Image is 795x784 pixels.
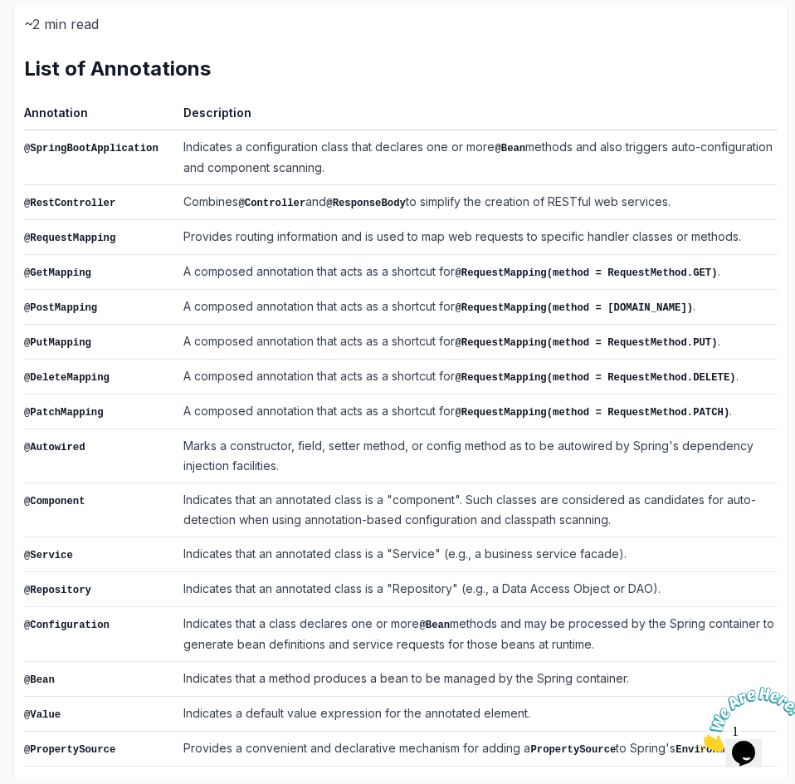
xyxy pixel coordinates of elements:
[692,680,795,759] iframe: chat widget
[455,302,693,314] code: @RequestMapping(method = [DOMAIN_NAME])
[177,102,778,130] th: Description
[177,537,778,572] td: Indicates that an annotated class is a "Service" (e.g., a business service facade).
[24,744,115,756] code: @PropertySource
[24,709,61,721] code: @Value
[177,130,778,185] td: Indicates a configuration class that declares one or more methods and also triggers auto-configur...
[24,56,778,82] h2: List of Annotations
[24,674,55,686] code: @Bean
[177,662,778,697] td: Indicates that a method produces a bean to be managed by the Spring container.
[177,429,778,483] td: Marks a constructor, field, setter method, or config method as to be autowired by Spring's depend...
[177,394,778,429] td: A composed annotation that acts as a shortcut for .
[24,302,97,314] code: @PostMapping
[24,496,85,507] code: @Component
[177,255,778,290] td: A composed annotation that acts as a shortcut for .
[7,7,110,72] img: Chat attention grabber
[24,102,177,130] th: Annotation
[24,620,110,631] code: @Configuration
[177,290,778,325] td: A composed annotation that acts as a shortcut for .
[177,607,778,662] td: Indicates that a class declares one or more methods and may be processed by the Spring container ...
[24,585,91,596] code: @Repository
[24,372,110,384] code: @DeleteMapping
[455,372,735,384] code: @RequestMapping(method = RequestMethod.DELETE)
[177,185,778,220] td: Combines and to simplify the creation of RESTful web services.
[177,732,778,767] td: Provides a convenient and declarative mechanism for adding a to Spring's .
[455,267,717,279] code: @RequestMapping(method = RequestMethod.GET)
[177,220,778,255] td: Provides routing information and is used to map web requests to specific handler classes or methods.
[177,483,778,537] td: Indicates that an annotated class is a "component". Such classes are considered as candidates for...
[24,337,91,349] code: @PutMapping
[177,572,778,607] td: Indicates that an annotated class is a "Repository" (e.g., a Data Access Object or DAO).
[238,198,305,209] code: @Controller
[24,198,115,209] code: @RestController
[326,198,406,209] code: @ResponseBody
[24,442,85,453] code: @Autowired
[177,697,778,732] td: Indicates a default value expression for the annotated element.
[7,7,13,21] span: 1
[177,360,778,394] td: A composed annotation that acts as a shortcut for .
[495,143,525,154] code: @Bean
[24,143,159,154] code: @SpringBootApplication
[676,744,743,756] code: Environment
[177,325,778,360] td: A composed annotation that acts as a shortcut for .
[455,407,729,419] code: @RequestMapping(method = RequestMethod.PATCH)
[530,744,616,756] code: PropertySource
[24,12,778,36] p: ~2 min read
[455,337,717,349] code: @RequestMapping(method = RequestMethod.PUT)
[24,550,73,561] code: @Service
[24,233,115,244] code: @RequestMapping
[24,267,91,279] code: @GetMapping
[419,620,450,631] code: @Bean
[24,407,104,419] code: @PatchMapping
